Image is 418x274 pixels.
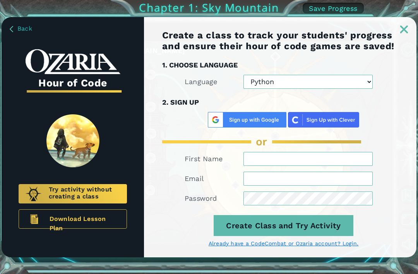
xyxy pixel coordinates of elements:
label: Password [185,194,217,203]
label: Language [185,77,218,86]
h3: 2. SIGN UP [162,97,405,108]
span: Back [17,25,32,32]
img: ExitButton_Dusk.png [400,26,408,33]
h3: 1. CHOOSE LANGUAGE [162,59,405,71]
button: Create Class and Try Activity [214,215,353,236]
img: BackArrow_Dusk.png [10,26,13,32]
label: First Name [185,154,223,164]
h3: Hour of Code [26,74,120,91]
img: Ozaria.png [25,186,42,202]
img: LessonPlan.png [24,210,44,229]
a: Already have a CodeCombat or Ozaria account? Login. [162,240,405,247]
span: Download Lesson Plan [50,214,121,224]
img: Google%20Sign%20Up.png [208,112,286,128]
h1: Create a class to track your students' progress and ensure their hour of code games are saved! [162,30,405,52]
img: SpiritLandReveal.png [46,114,99,167]
a: Download Lesson Plan [19,209,127,229]
span: or [256,135,267,148]
span: Try activity without creating a class [49,186,120,202]
label: Email [185,174,204,183]
img: whiteOzariaWordmark.png [26,49,120,74]
img: clever_sso_button@2x.png [288,112,359,128]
